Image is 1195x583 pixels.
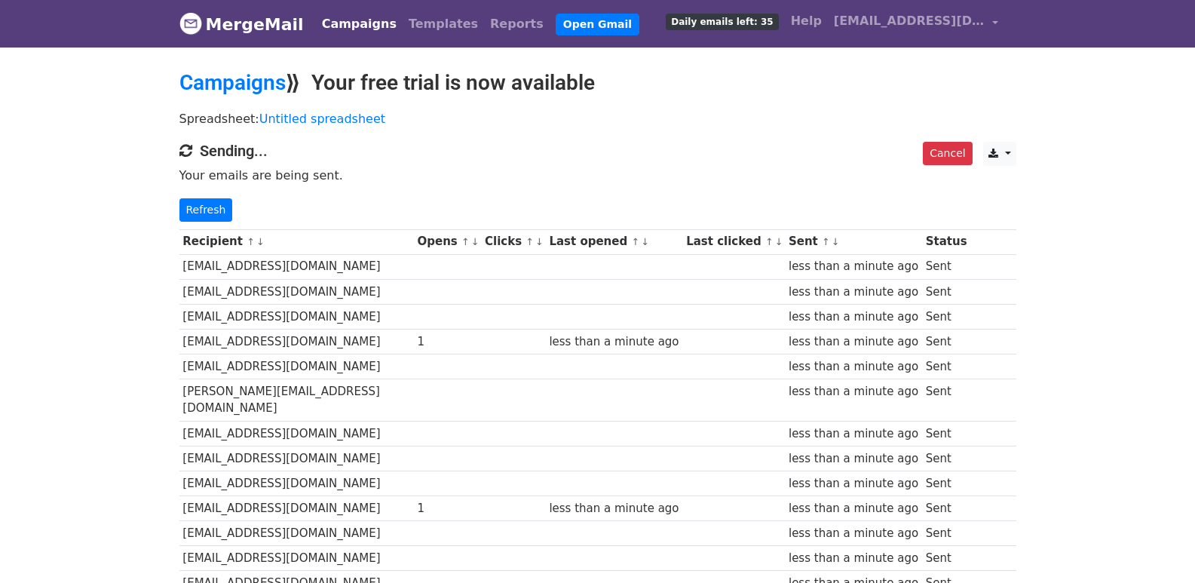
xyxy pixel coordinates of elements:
a: ↑ [822,236,830,247]
td: [EMAIL_ADDRESS][DOMAIN_NAME] [179,354,414,379]
td: Sent [922,329,970,354]
a: Refresh [179,198,233,222]
td: Sent [922,496,970,521]
td: Sent [922,379,970,422]
a: ↓ [471,236,480,247]
h4: Sending... [179,142,1016,160]
td: [EMAIL_ADDRESS][DOMAIN_NAME] [179,546,414,571]
div: less than a minute ago [549,333,679,351]
div: less than a minute ago [789,475,918,492]
div: less than a minute ago [789,358,918,376]
div: 1 [417,333,477,351]
td: Sent [922,254,970,279]
a: Templates [403,9,484,39]
th: Opens [414,229,482,254]
a: ↓ [256,236,265,247]
a: Campaigns [179,70,286,95]
a: Cancel [923,142,972,165]
a: Campaigns [316,9,403,39]
div: less than a minute ago [789,308,918,326]
td: [EMAIL_ADDRESS][DOMAIN_NAME] [179,521,414,546]
a: ↓ [832,236,840,247]
span: [EMAIL_ADDRESS][DOMAIN_NAME] [834,12,985,30]
a: Daily emails left: 35 [660,6,784,36]
th: Last opened [546,229,683,254]
div: less than a minute ago [789,258,918,275]
a: ↑ [525,236,534,247]
th: Clicks [481,229,545,254]
td: [EMAIL_ADDRESS][DOMAIN_NAME] [179,329,414,354]
td: [EMAIL_ADDRESS][DOMAIN_NAME] [179,254,414,279]
td: Sent [922,546,970,571]
div: 1 [417,500,477,517]
div: less than a minute ago [789,284,918,301]
td: Sent [922,279,970,304]
td: [EMAIL_ADDRESS][DOMAIN_NAME] [179,471,414,496]
td: Sent [922,421,970,446]
a: ↑ [461,236,470,247]
a: Reports [484,9,550,39]
p: Your emails are being sent. [179,167,1016,183]
a: ↓ [535,236,544,247]
p: Spreadsheet: [179,111,1016,127]
span: Daily emails left: 35 [666,14,778,30]
th: Recipient [179,229,414,254]
td: Sent [922,521,970,546]
a: MergeMail [179,8,304,40]
a: ↑ [247,236,255,247]
a: ↓ [775,236,783,247]
td: Sent [922,471,970,496]
div: less than a minute ago [789,333,918,351]
th: Status [922,229,970,254]
td: Sent [922,446,970,471]
th: Last clicked [682,229,785,254]
div: less than a minute ago [549,500,679,517]
td: [EMAIL_ADDRESS][DOMAIN_NAME] [179,446,414,471]
a: Help [785,6,828,36]
img: MergeMail logo [179,12,202,35]
a: ↑ [631,236,639,247]
div: less than a minute ago [789,550,918,567]
a: Untitled spreadsheet [259,112,385,126]
div: less than a minute ago [789,525,918,542]
div: less than a minute ago [789,500,918,517]
td: [EMAIL_ADDRESS][DOMAIN_NAME] [179,421,414,446]
a: Open Gmail [556,14,639,35]
a: ↓ [641,236,649,247]
td: [EMAIL_ADDRESS][DOMAIN_NAME] [179,304,414,329]
th: Sent [785,229,922,254]
a: [EMAIL_ADDRESS][DOMAIN_NAME] [828,6,1004,41]
h2: ⟫ Your free trial is now available [179,70,1016,96]
td: Sent [922,304,970,329]
div: less than a minute ago [789,383,918,400]
td: [EMAIL_ADDRESS][DOMAIN_NAME] [179,279,414,304]
td: [EMAIL_ADDRESS][DOMAIN_NAME] [179,496,414,521]
div: less than a minute ago [789,425,918,443]
div: less than a minute ago [789,450,918,468]
td: [PERSON_NAME][EMAIL_ADDRESS][DOMAIN_NAME] [179,379,414,422]
td: Sent [922,354,970,379]
a: ↑ [765,236,774,247]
